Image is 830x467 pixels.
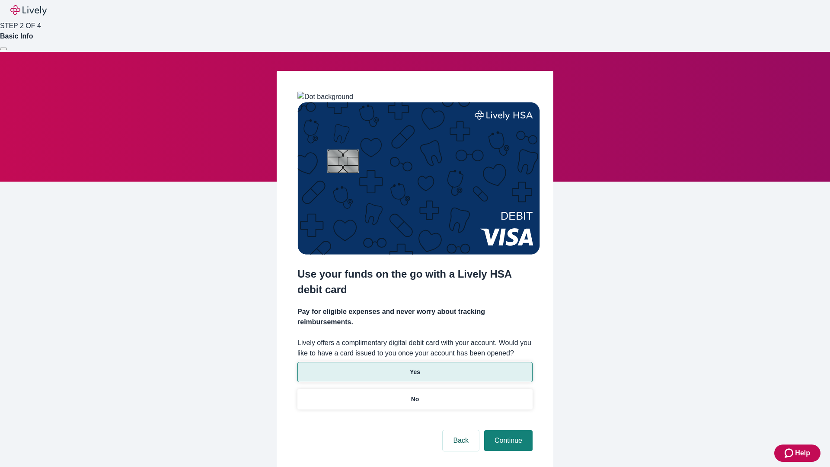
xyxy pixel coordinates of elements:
[297,338,533,358] label: Lively offers a complimentary digital debit card with your account. Would you like to have a card...
[795,448,810,458] span: Help
[297,307,533,327] h4: Pay for eligible expenses and never worry about tracking reimbursements.
[443,430,479,451] button: Back
[297,92,353,102] img: Dot background
[297,389,533,409] button: No
[785,448,795,458] svg: Zendesk support icon
[484,430,533,451] button: Continue
[297,362,533,382] button: Yes
[10,5,47,16] img: Lively
[411,395,419,404] p: No
[297,102,540,255] img: Debit card
[297,266,533,297] h2: Use your funds on the go with a Lively HSA debit card
[410,368,420,377] p: Yes
[774,445,820,462] button: Zendesk support iconHelp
